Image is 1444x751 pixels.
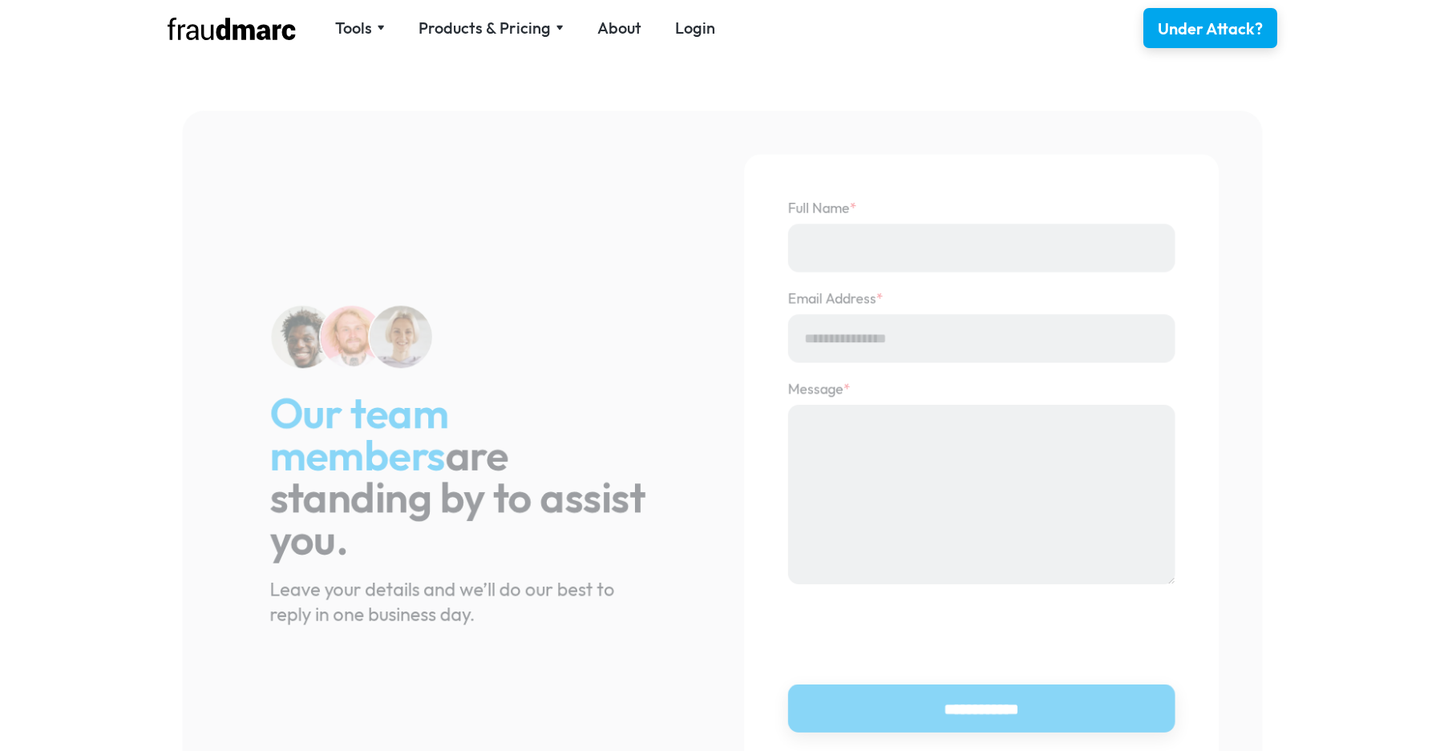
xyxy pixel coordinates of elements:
[1158,18,1263,40] div: Under Attack?
[1143,8,1277,48] a: Under Attack?
[787,198,1175,733] form: Contact Form
[419,17,564,39] div: Products & Pricing
[269,576,657,626] div: Leave your details and we’ll do our best to reply in one business day.
[787,379,1175,399] label: Message
[335,17,372,39] div: Tools
[675,17,715,39] a: Login
[419,17,551,39] div: Products & Pricing
[335,17,385,39] div: Tools
[787,289,1175,309] label: Email Address
[787,600,1025,661] iframe: reCAPTCHA
[269,386,448,482] span: Our team members
[597,17,641,39] a: About
[787,198,1175,218] label: Full Name
[269,392,657,560] h2: are standing by to assist you.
